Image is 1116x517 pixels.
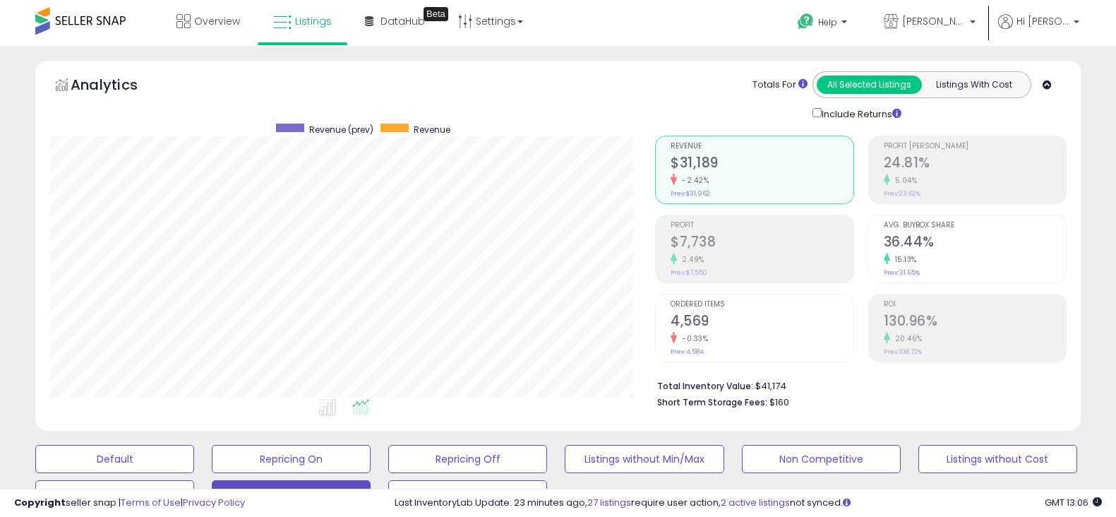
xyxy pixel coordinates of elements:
span: DataHub [380,14,425,28]
small: Prev: 23.62% [884,189,920,198]
div: Include Returns [802,105,918,121]
span: $160 [769,396,789,409]
span: Overview [194,14,240,28]
small: -2.42% [677,175,709,186]
i: Get Help [797,13,815,30]
button: Listings without Min/Max [565,445,724,473]
span: Help [818,16,837,28]
button: Repricing Off [388,445,547,473]
small: -0.33% [677,333,708,344]
span: Revenue [414,124,450,136]
div: Totals For [752,78,808,92]
h5: Analytics [71,75,165,98]
a: 2 active listings [721,496,790,509]
h2: 24.81% [884,155,1066,174]
a: Privacy Policy [183,496,245,509]
small: Prev: 4,584 [671,347,704,356]
span: Hi [PERSON_NAME] [1016,14,1069,28]
span: [PERSON_NAME] Beauty [902,14,966,28]
button: Deactivated & In Stock [35,480,194,509]
h2: 4,569 [671,313,853,332]
span: Profit [671,222,853,230]
span: Ordered Items [671,301,853,309]
b: Short Term Storage Fees: [657,396,767,408]
button: Non Competitive [742,445,901,473]
button: Listings With Cost [921,76,1026,94]
span: ROI [884,301,1066,309]
small: 20.46% [890,333,923,344]
b: Total Inventory Value: [657,380,753,392]
strong: Copyright [14,496,66,509]
button: Repricing On [212,445,371,473]
div: Tooltip anchor [424,7,448,21]
button: Listings without Cost [918,445,1077,473]
h2: 130.96% [884,313,1066,332]
h2: 36.44% [884,234,1066,253]
span: Profit [PERSON_NAME] [884,143,1066,150]
span: Avg. Buybox Share [884,222,1066,230]
a: 27 listings [587,496,631,509]
small: Prev: $7,550 [671,268,707,277]
li: $41,174 [657,376,1056,393]
h2: $31,189 [671,155,853,174]
span: Listings [295,14,332,28]
small: Prev: 108.72% [884,347,922,356]
button: Repricing Off1 [388,480,547,509]
small: 5.04% [890,175,918,186]
a: Help [786,2,861,46]
h2: $7,738 [671,234,853,253]
small: 2.49% [677,254,704,265]
button: Normal [212,480,371,509]
small: Prev: 31.65% [884,268,920,277]
a: Hi [PERSON_NAME] [998,14,1079,46]
a: Terms of Use [121,496,181,509]
span: 2025-10-8 13:06 GMT [1045,496,1102,509]
button: All Selected Listings [817,76,922,94]
div: seller snap | | [14,497,245,510]
span: Revenue (prev) [309,124,373,136]
small: Prev: $31,962 [671,189,710,198]
div: Last InventoryLab Update: 23 minutes ago, require user action, not synced. [395,497,1102,510]
button: Default [35,445,194,473]
span: Revenue [671,143,853,150]
small: 15.13% [890,254,917,265]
